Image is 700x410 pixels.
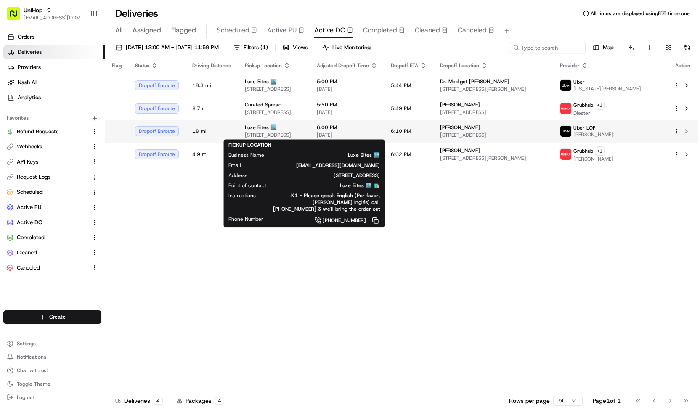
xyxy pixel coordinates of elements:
button: Chat with us! [3,365,101,376]
button: Completed [3,231,101,244]
span: Luxe Bites 🏙️ [245,78,277,85]
span: Settings [17,340,36,347]
a: Scheduled [7,188,88,196]
span: Completed [363,25,397,35]
button: UniHop[EMAIL_ADDRESS][DOMAIN_NAME] [3,3,87,24]
div: Page 1 of 1 [593,397,621,405]
div: 💻 [71,122,78,129]
span: [US_STATE][PERSON_NAME] [573,85,641,92]
span: [DATE] [317,132,377,138]
button: UniHop [24,6,42,14]
input: Clear [22,54,139,63]
span: Request Logs [17,173,50,181]
button: Settings [3,338,101,349]
img: 1736555255976-a54dd68f-1ca7-489b-9aae-adbdc363a1c4 [8,80,24,95]
span: [DATE] 12:00 AM - [DATE] 11:59 PM [126,44,219,51]
span: Providers [18,63,41,71]
button: +1 [595,101,605,110]
button: Active PU [3,201,101,214]
span: Chat with us! [17,367,48,374]
span: Driving Distance [192,62,231,69]
span: [PERSON_NAME] [440,101,480,108]
span: Webhooks [17,143,42,151]
span: Flag [112,62,122,69]
div: Deliveries [115,397,163,405]
span: Point of contact [228,182,266,189]
span: 6:02 PM [391,151,411,158]
button: Toggle Theme [3,378,101,390]
button: Scheduled [3,185,101,199]
span: Toggle Theme [17,381,50,387]
button: Filters(1) [230,42,272,53]
span: Luxe Bites 🏙️ 🛍️ [280,182,380,189]
span: Live Monitoring [332,44,371,51]
span: Views [293,44,308,51]
span: Dropoff Location [440,62,479,69]
div: Packages [177,397,224,405]
span: 5:49 PM [391,105,411,112]
a: Refund Requests [7,128,88,135]
button: Start new chat [143,82,153,93]
span: Active DO [17,219,42,226]
span: 8.7 mi [192,105,231,112]
button: Active DO [3,216,101,229]
span: 5:50 PM [317,101,377,108]
span: Provider [560,62,580,69]
span: [DATE] [317,109,377,116]
div: 📗 [8,122,15,129]
span: Cleaned [17,249,37,257]
span: All [115,25,122,35]
span: API Documentation [80,122,135,130]
span: [PERSON_NAME] [573,156,613,162]
a: Providers [3,61,105,74]
button: Refresh [681,42,693,53]
span: Grubhub [573,148,593,154]
span: [PERSON_NAME] [440,147,480,154]
button: Views [279,42,311,53]
a: Powered byPylon [59,142,102,148]
button: Log out [3,391,101,403]
a: Webhooks [7,143,88,151]
span: [DATE] [317,86,377,93]
span: [STREET_ADDRESS] [245,109,303,116]
span: 6:00 PM [317,124,377,131]
span: Completed [17,234,45,241]
span: Refund Requests [17,128,58,135]
span: [STREET_ADDRESS] [245,86,303,93]
img: 5e692f75ce7d37001a5d71f1 [560,149,571,160]
span: All times are displayed using EDT timezone [591,10,690,17]
button: [DATE] 12:00 AM - [DATE] 11:59 PM [112,42,223,53]
span: Analytics [18,94,41,101]
button: Map [589,42,618,53]
span: Deliveries [18,48,42,56]
span: Flagged [171,25,196,35]
span: Dr. Mediget [PERSON_NAME] [440,78,509,85]
button: +1 [595,146,605,156]
span: Status [135,62,149,69]
p: Welcome 👋 [8,33,153,47]
input: Type to search [510,42,586,53]
span: ( 1 ) [260,44,268,51]
span: [PERSON_NAME] [440,124,480,131]
span: Orders [18,33,34,41]
span: PICKUP LOCATION [228,142,271,148]
span: Diester [573,110,605,116]
span: Address [228,172,247,179]
button: Cleaned [3,246,101,259]
a: Nash AI [3,76,105,89]
span: Filters [244,44,268,51]
a: Deliveries [3,45,105,59]
div: Favorites [3,111,101,125]
a: Completed [7,234,88,241]
span: Luxe Bites 🏙️ [245,124,277,131]
span: Uber LOF [573,124,595,131]
div: Start new chat [29,80,138,88]
span: Active PU [17,204,41,211]
div: We're available if you need us! [29,88,106,95]
span: [EMAIL_ADDRESS][DOMAIN_NAME] [255,162,380,169]
span: Nash AI [18,79,37,86]
span: 18 mi [192,128,231,135]
span: Grubhub [573,102,593,108]
a: 💻API Documentation [68,118,138,133]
